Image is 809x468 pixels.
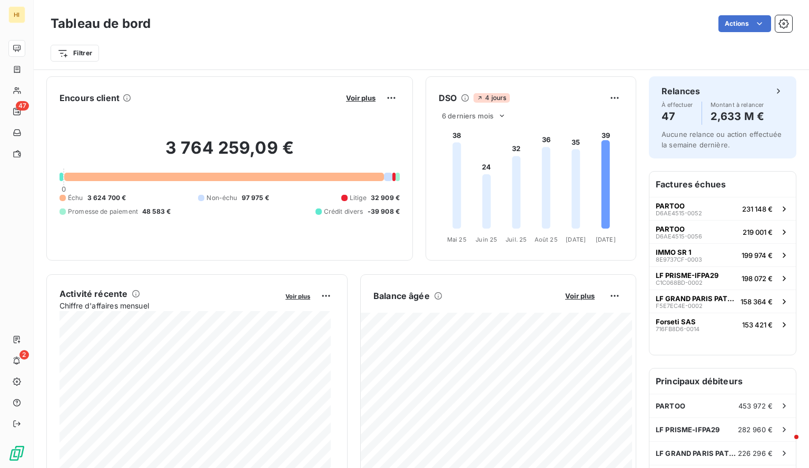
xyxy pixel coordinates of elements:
[743,228,773,236] span: 219 001 €
[8,445,25,462] img: Logo LeanPay
[656,449,738,457] span: LF GRAND PARIS PATRIMOINE - IFPA28
[738,449,773,457] span: 226 296 €
[656,202,685,210] span: PARTOO
[656,317,696,326] span: Forseti SAS
[87,193,126,203] span: 3 624 700 €
[649,313,796,336] button: Forseti SAS716FB8D6-0014153 421 €
[324,207,363,216] span: Crédit divers
[662,130,782,149] span: Aucune relance ou action effectuée la semaine dernière.
[142,207,171,216] span: 48 583 €
[473,93,509,103] span: 4 jours
[742,321,773,329] span: 153 421 €
[506,236,527,243] tspan: Juil. 25
[656,256,702,263] span: 8E9737CF-0003
[738,402,773,410] span: 453 972 €
[662,102,693,108] span: À effectuer
[442,112,494,120] span: 6 derniers mois
[649,266,796,290] button: LF PRISME-IFPA29C1C068BD-0002198 072 €
[350,193,367,203] span: Litige
[596,236,616,243] tspan: [DATE]
[649,369,796,394] h6: Principaux débiteurs
[656,248,692,256] span: IMMO SR 1
[447,236,467,243] tspan: Mai 25
[656,402,685,410] span: PARTOO
[649,220,796,243] button: PARTOOD6AE4515-0056219 001 €
[738,425,773,434] span: 282 960 €
[649,243,796,266] button: IMMO SR 18E9737CF-0003199 974 €
[741,297,773,306] span: 158 364 €
[285,293,310,300] span: Voir plus
[346,94,376,102] span: Voir plus
[439,92,457,104] h6: DSO
[656,210,702,216] span: D6AE4515-0052
[242,193,269,203] span: 97 975 €
[742,274,773,283] span: 198 072 €
[535,236,558,243] tspan: Août 25
[649,172,796,197] h6: Factures échues
[62,185,66,193] span: 0
[711,108,764,125] h4: 2,633 M €
[476,236,497,243] tspan: Juin 25
[656,233,702,240] span: D6AE4515-0056
[68,207,138,216] span: Promesse de paiement
[60,287,127,300] h6: Activité récente
[51,14,151,33] h3: Tableau de bord
[16,101,29,111] span: 47
[51,45,99,62] button: Filtrer
[68,193,83,203] span: Échu
[562,291,598,301] button: Voir plus
[649,290,796,313] button: LF GRAND PARIS PATRIMOINE - IFPA28F5E7EC4E-0002158 364 €
[656,425,719,434] span: LF PRISME-IFPA29
[742,205,773,213] span: 231 148 €
[60,137,400,169] h2: 3 764 259,09 €
[60,92,120,104] h6: Encours client
[656,225,685,233] span: PARTOO
[656,271,718,280] span: LF PRISME-IFPA29
[656,326,699,332] span: 716FB8D6-0014
[773,432,798,457] iframe: Intercom live chat
[206,193,237,203] span: Non-échu
[718,15,771,32] button: Actions
[343,93,379,103] button: Voir plus
[282,291,313,301] button: Voir plus
[656,280,703,286] span: C1C068BD-0002
[656,303,703,309] span: F5E7EC4E-0002
[8,6,25,23] div: HI
[368,207,400,216] span: -39 908 €
[662,85,700,97] h6: Relances
[565,292,595,300] span: Voir plus
[373,290,430,302] h6: Balance âgée
[742,251,773,260] span: 199 974 €
[649,197,796,220] button: PARTOOD6AE4515-0052231 148 €
[662,108,693,125] h4: 47
[656,294,736,303] span: LF GRAND PARIS PATRIMOINE - IFPA28
[371,193,400,203] span: 32 909 €
[60,300,278,311] span: Chiffre d'affaires mensuel
[711,102,764,108] span: Montant à relancer
[19,350,29,360] span: 2
[566,236,586,243] tspan: [DATE]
